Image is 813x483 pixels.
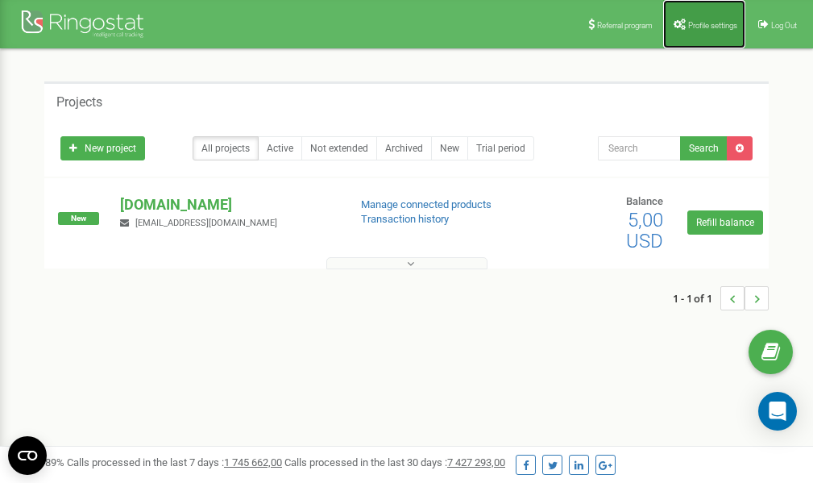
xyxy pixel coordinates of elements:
[626,209,663,252] span: 5,00 USD
[447,456,505,468] u: 7 427 293,00
[258,136,302,160] a: Active
[56,95,102,110] h5: Projects
[67,456,282,468] span: Calls processed in the last 7 days :
[284,456,505,468] span: Calls processed in the last 30 days :
[673,286,720,310] span: 1 - 1 of 1
[687,210,763,235] a: Refill balance
[60,136,145,160] a: New project
[193,136,259,160] a: All projects
[301,136,377,160] a: Not extended
[8,436,47,475] button: Open CMP widget
[135,218,277,228] span: [EMAIL_ADDRESS][DOMAIN_NAME]
[597,21,653,30] span: Referral program
[688,21,737,30] span: Profile settings
[771,21,797,30] span: Log Out
[626,195,663,207] span: Balance
[431,136,468,160] a: New
[467,136,534,160] a: Trial period
[361,198,492,210] a: Manage connected products
[224,456,282,468] u: 1 745 662,00
[598,136,681,160] input: Search
[120,194,334,215] p: [DOMAIN_NAME]
[376,136,432,160] a: Archived
[680,136,728,160] button: Search
[361,213,449,225] a: Transaction history
[58,212,99,225] span: New
[673,270,769,327] nav: ...
[758,392,797,431] div: Open Intercom Messenger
